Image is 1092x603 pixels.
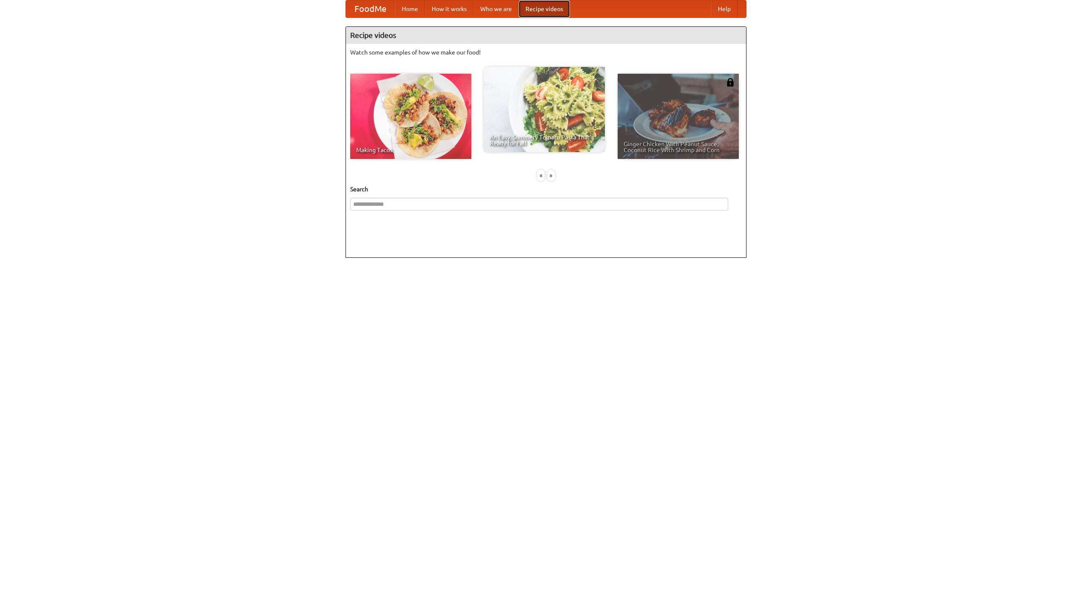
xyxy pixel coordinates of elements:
a: Making Tacos [350,74,471,159]
h5: Search [350,185,742,193]
a: Home [395,0,425,17]
a: FoodMe [346,0,395,17]
a: Help [711,0,738,17]
div: « [537,170,545,181]
div: » [547,170,555,181]
span: Making Tacos [356,147,465,153]
a: An Easy, Summery Tomato Pasta That's Ready for Fall [484,67,605,152]
a: How it works [425,0,473,17]
p: Watch some examples of how we make our food! [350,48,742,57]
span: An Easy, Summery Tomato Pasta That's Ready for Fall [490,134,599,146]
a: Recipe videos [519,0,570,17]
img: 483408.png [726,78,735,87]
h4: Recipe videos [346,27,746,44]
a: Who we are [473,0,519,17]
